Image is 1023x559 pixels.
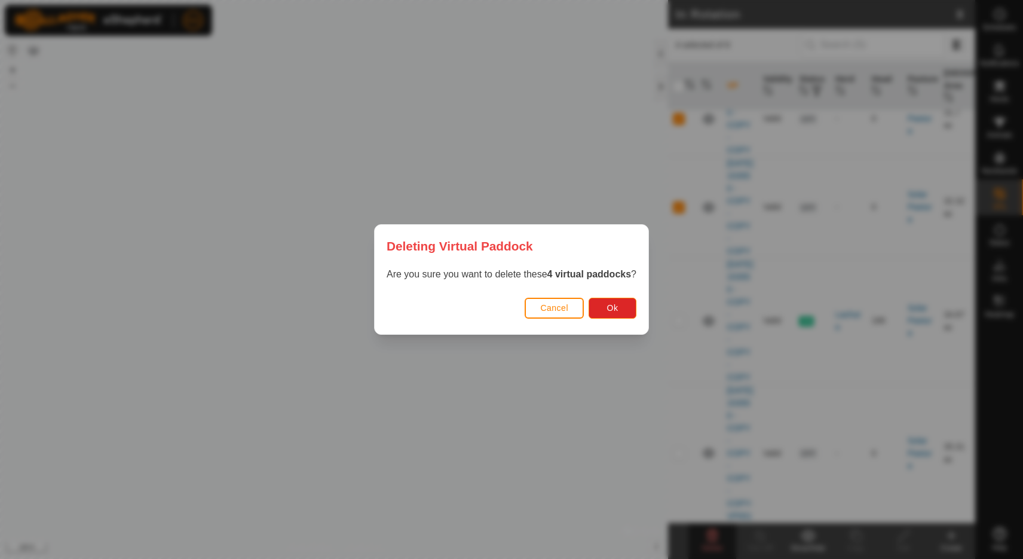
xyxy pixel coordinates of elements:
span: Are you sure you want to delete these ? [387,269,636,279]
button: Ok [589,298,636,319]
span: Cancel [540,303,568,313]
strong: 4 virtual paddocks [547,269,632,279]
button: Cancel [525,298,584,319]
span: Ok [607,303,618,313]
span: Deleting Virtual Paddock [387,237,533,255]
